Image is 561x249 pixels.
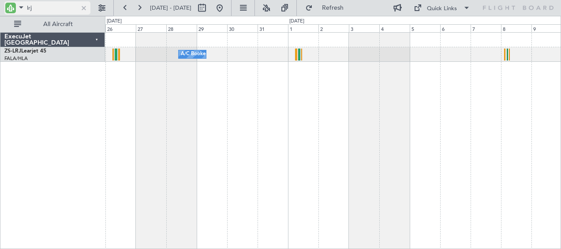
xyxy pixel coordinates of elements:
[410,24,440,32] div: 5
[150,4,191,12] span: [DATE] - [DATE]
[4,49,46,54] a: ZS-LRJLearjet 45
[379,24,410,32] div: 4
[181,48,209,61] div: A/C Booked
[107,18,122,25] div: [DATE]
[409,1,475,15] button: Quick Links
[301,1,354,15] button: Refresh
[23,21,93,27] span: All Aircraft
[227,24,258,32] div: 30
[4,55,28,62] a: FALA/HLA
[427,4,457,13] div: Quick Links
[288,24,318,32] div: 1
[258,24,288,32] div: 31
[471,24,501,32] div: 7
[27,1,78,15] input: A/C (Reg. or Type)
[318,24,349,32] div: 2
[349,24,379,32] div: 3
[4,49,21,54] span: ZS-LRJ
[289,18,304,25] div: [DATE]
[10,17,96,31] button: All Aircraft
[501,24,531,32] div: 8
[136,24,166,32] div: 27
[166,24,197,32] div: 28
[314,5,352,11] span: Refresh
[197,24,227,32] div: 29
[440,24,471,32] div: 6
[105,24,136,32] div: 26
